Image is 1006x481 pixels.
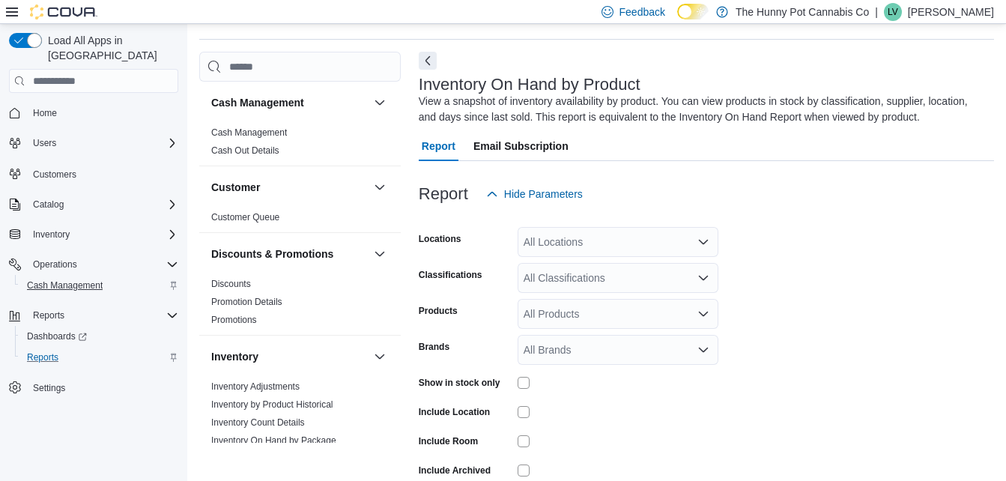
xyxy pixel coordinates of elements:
[211,127,287,138] a: Cash Management
[419,52,437,70] button: Next
[211,145,279,156] a: Cash Out Details
[211,127,287,139] span: Cash Management
[211,145,279,157] span: Cash Out Details
[677,4,709,19] input: Dark Mode
[677,19,678,20] span: Dark Mode
[27,306,70,324] button: Reports
[21,276,178,294] span: Cash Management
[422,131,455,161] span: Report
[27,279,103,291] span: Cash Management
[211,399,333,411] span: Inventory by Product Historical
[33,169,76,181] span: Customers
[3,377,184,399] button: Settings
[3,224,184,245] button: Inventory
[697,236,709,248] button: Open list of options
[27,104,63,122] a: Home
[33,107,57,119] span: Home
[199,124,401,166] div: Cash Management
[480,179,589,209] button: Hide Parameters
[419,76,640,94] h3: Inventory On Hand by Product
[3,163,184,184] button: Customers
[211,315,257,325] a: Promotions
[619,4,665,19] span: Feedback
[33,199,64,211] span: Catalog
[33,382,65,394] span: Settings
[419,377,500,389] label: Show in stock only
[697,308,709,320] button: Open list of options
[211,211,279,223] span: Customer Queue
[21,348,64,366] a: Reports
[211,349,258,364] h3: Inventory
[697,344,709,356] button: Open list of options
[33,229,70,240] span: Inventory
[211,381,300,392] a: Inventory Adjustments
[21,348,178,366] span: Reports
[211,212,279,223] a: Customer Queue
[211,417,305,428] a: Inventory Count Details
[33,258,77,270] span: Operations
[33,309,64,321] span: Reports
[211,95,368,110] button: Cash Management
[27,379,71,397] a: Settings
[27,378,178,397] span: Settings
[199,275,401,335] div: Discounts & Promotions
[211,180,368,195] button: Customer
[211,381,300,393] span: Inventory Adjustments
[3,194,184,215] button: Catalog
[211,314,257,326] span: Promotions
[419,435,478,447] label: Include Room
[211,246,333,261] h3: Discounts & Promotions
[884,3,902,21] div: Laura Vale
[211,417,305,429] span: Inventory Count Details
[211,349,368,364] button: Inventory
[211,399,333,410] a: Inventory by Product Historical
[27,196,178,214] span: Catalog
[27,255,178,273] span: Operations
[888,3,898,21] span: LV
[371,245,389,263] button: Discounts & Promotions
[30,4,97,19] img: Cova
[15,347,184,368] button: Reports
[27,255,83,273] button: Operations
[33,137,56,149] span: Users
[371,348,389,366] button: Inventory
[27,226,76,243] button: Inventory
[697,272,709,284] button: Open list of options
[473,131,569,161] span: Email Subscription
[211,435,336,446] a: Inventory On Hand by Package
[21,327,178,345] span: Dashboards
[211,279,251,289] a: Discounts
[27,330,87,342] span: Dashboards
[211,296,282,308] span: Promotion Details
[15,326,184,347] a: Dashboards
[3,305,184,326] button: Reports
[211,95,304,110] h3: Cash Management
[875,3,878,21] p: |
[419,465,491,477] label: Include Archived
[3,133,184,154] button: Users
[27,134,178,152] span: Users
[419,233,461,245] label: Locations
[27,196,70,214] button: Catalog
[27,351,58,363] span: Reports
[211,435,336,447] span: Inventory On Hand by Package
[419,185,468,203] h3: Report
[27,306,178,324] span: Reports
[27,164,178,183] span: Customers
[419,269,482,281] label: Classifications
[3,102,184,124] button: Home
[371,178,389,196] button: Customer
[419,406,490,418] label: Include Location
[371,94,389,112] button: Cash Management
[419,305,458,317] label: Products
[504,187,583,202] span: Hide Parameters
[42,33,178,63] span: Load All Apps in [GEOGRAPHIC_DATA]
[27,134,62,152] button: Users
[736,3,869,21] p: The Hunny Pot Cannabis Co
[15,275,184,296] button: Cash Management
[21,276,109,294] a: Cash Management
[419,94,987,125] div: View a snapshot of inventory availability by product. You can view products in stock by classific...
[21,327,93,345] a: Dashboards
[27,226,178,243] span: Inventory
[27,166,82,184] a: Customers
